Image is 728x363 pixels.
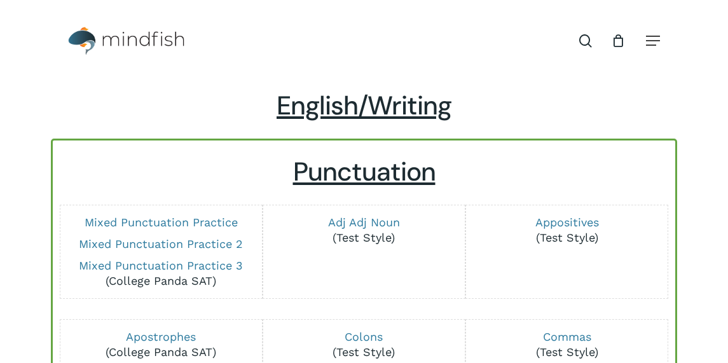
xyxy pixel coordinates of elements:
[293,155,436,189] u: Punctuation
[277,89,451,123] span: English/Writing
[535,216,599,229] a: Appositives
[472,215,662,245] p: (Test Style)
[543,330,591,343] a: Commas
[126,330,196,343] a: Apostrophes
[345,330,383,343] a: Colons
[472,329,662,360] p: (Test Style)
[85,216,238,229] a: Mixed Punctuation Practice
[646,34,660,47] a: Navigation Menu
[66,329,256,360] p: (College Panda SAT)
[79,259,243,272] a: Mixed Punctuation Practice 3
[611,34,625,48] a: Cart
[51,17,677,65] header: Main Menu
[66,258,256,289] p: (College Panda SAT)
[79,237,243,250] a: Mixed Punctuation Practice 2
[644,279,710,345] iframe: Chatbot
[328,216,400,229] a: Adj Adj Noun
[269,329,458,360] p: (Test Style)
[269,215,458,245] p: (Test Style)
